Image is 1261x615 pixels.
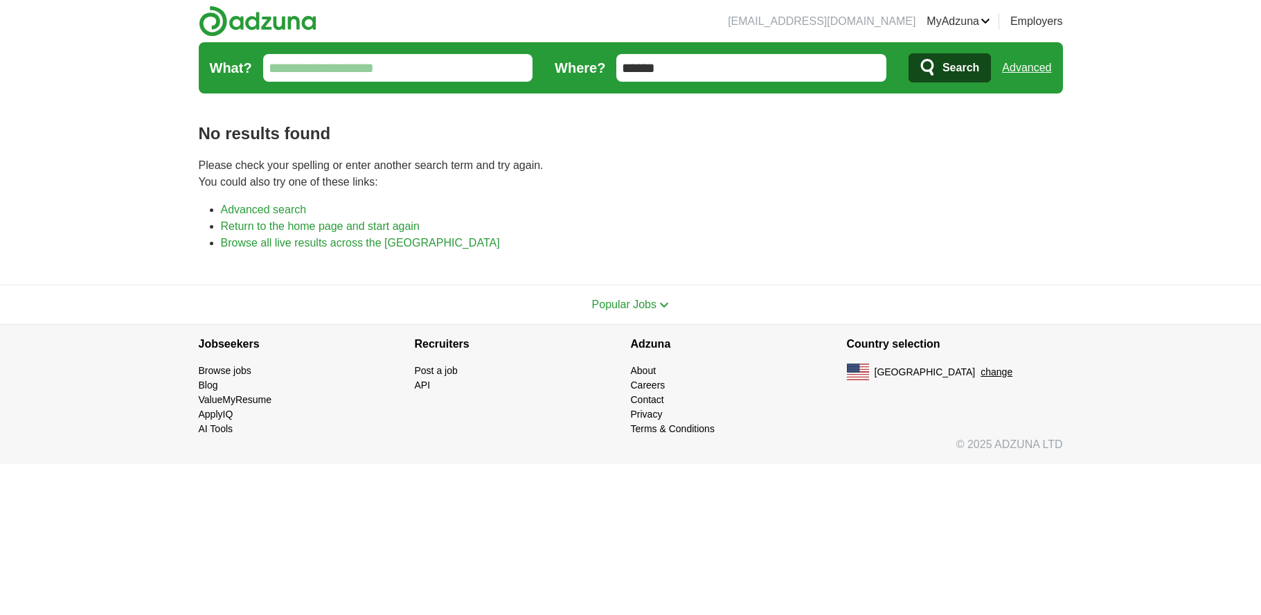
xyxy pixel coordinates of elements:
[1002,54,1051,82] a: Advanced
[631,409,663,420] a: Privacy
[188,436,1074,464] div: © 2025 ADZUNA LTD
[909,53,991,82] button: Search
[847,325,1063,364] h4: Country selection
[210,57,252,78] label: What?
[199,6,316,37] img: Adzuna logo
[728,13,915,30] li: [EMAIL_ADDRESS][DOMAIN_NAME]
[415,365,458,376] a: Post a job
[847,364,869,380] img: US flag
[631,365,656,376] a: About
[927,13,990,30] a: MyAdzuna
[199,409,233,420] a: ApplyIQ
[555,57,605,78] label: Where?
[221,237,500,249] a: Browse all live results across the [GEOGRAPHIC_DATA]
[199,380,218,391] a: Blog
[415,380,431,391] a: API
[199,121,1063,146] h1: No results found
[631,380,665,391] a: Careers
[1010,13,1063,30] a: Employers
[199,423,233,434] a: AI Tools
[631,423,715,434] a: Terms & Conditions
[875,365,976,380] span: [GEOGRAPHIC_DATA]
[592,298,656,310] span: Popular Jobs
[199,157,1063,190] p: Please check your spelling or enter another search term and try again. You could also try one of ...
[221,220,420,232] a: Return to the home page and start again
[981,365,1012,380] button: change
[631,394,664,405] a: Contact
[221,204,307,215] a: Advanced search
[199,394,272,405] a: ValueMyResume
[199,365,251,376] a: Browse jobs
[942,54,979,82] span: Search
[659,302,669,308] img: toggle icon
